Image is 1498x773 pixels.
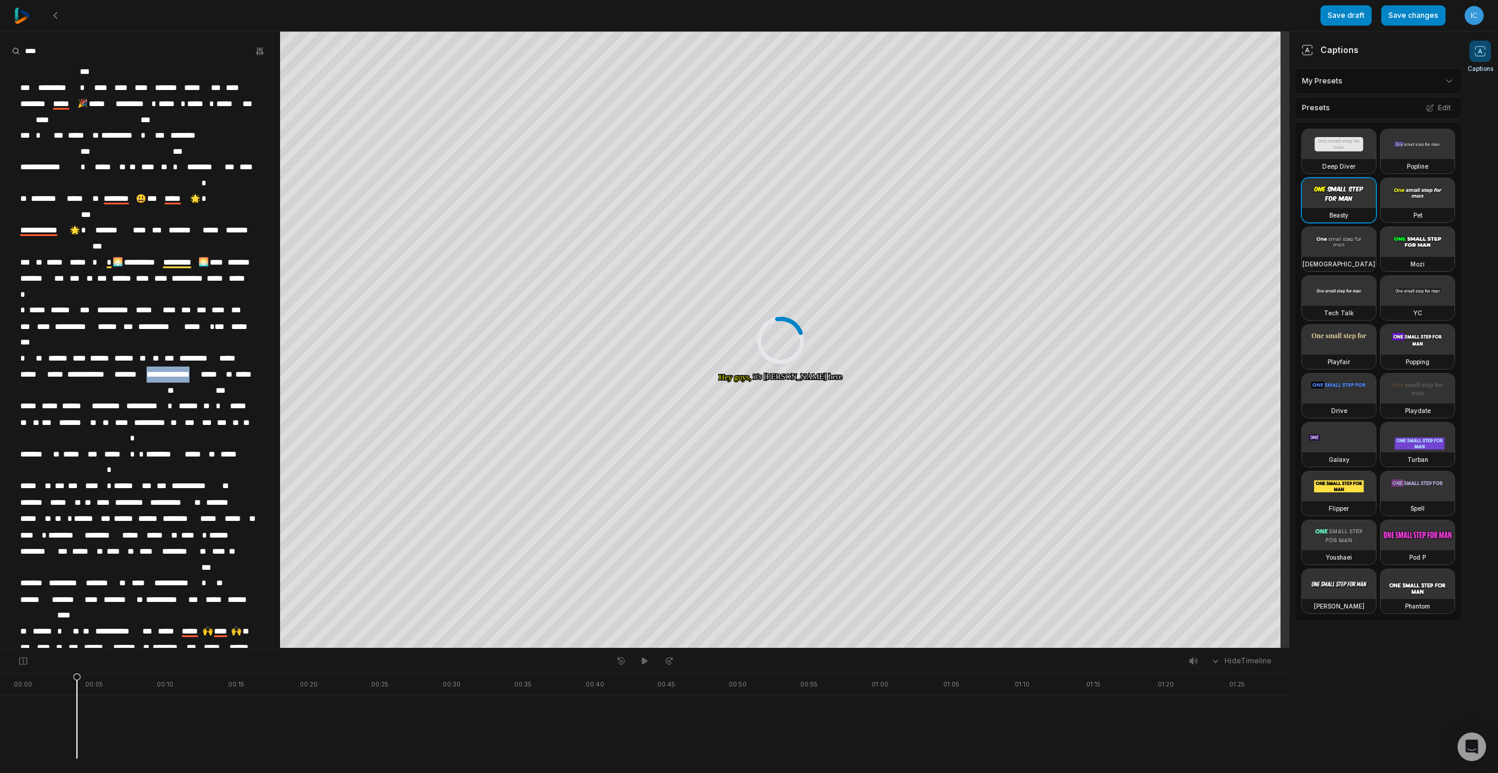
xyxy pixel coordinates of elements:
h3: Spell [1410,504,1425,513]
h3: Playdate [1405,406,1431,415]
button: Save changes [1381,5,1446,26]
h3: Tech Talk [1324,308,1354,318]
h3: Pod P [1409,552,1426,562]
h3: Mozi [1410,259,1425,269]
h3: YC [1413,308,1422,318]
button: Save draft [1320,5,1372,26]
h3: Flipper [1329,504,1349,513]
h3: Drive [1331,406,1347,415]
h3: [DEMOGRAPHIC_DATA] [1303,259,1375,269]
h3: Beasty [1329,210,1348,220]
img: reap [14,8,30,24]
h3: Galaxy [1329,455,1350,464]
h3: Turban [1407,455,1428,464]
h3: Playfair [1328,357,1350,367]
button: Edit [1422,100,1455,116]
h3: Pet [1413,210,1422,220]
h3: Phantom [1405,601,1430,611]
div: Open Intercom Messenger [1457,732,1486,761]
button: Captions [1468,41,1493,73]
h3: Youshaei [1326,552,1352,562]
div: My Presets [1294,68,1462,94]
span: Captions [1468,64,1493,73]
h3: Popping [1406,357,1429,367]
div: Presets [1294,97,1462,119]
h3: Popline [1407,162,1428,171]
h3: [PERSON_NAME] [1314,601,1365,611]
h3: Deep Diver [1322,162,1356,171]
div: Captions [1301,44,1359,56]
button: HideTimeline [1207,652,1275,670]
